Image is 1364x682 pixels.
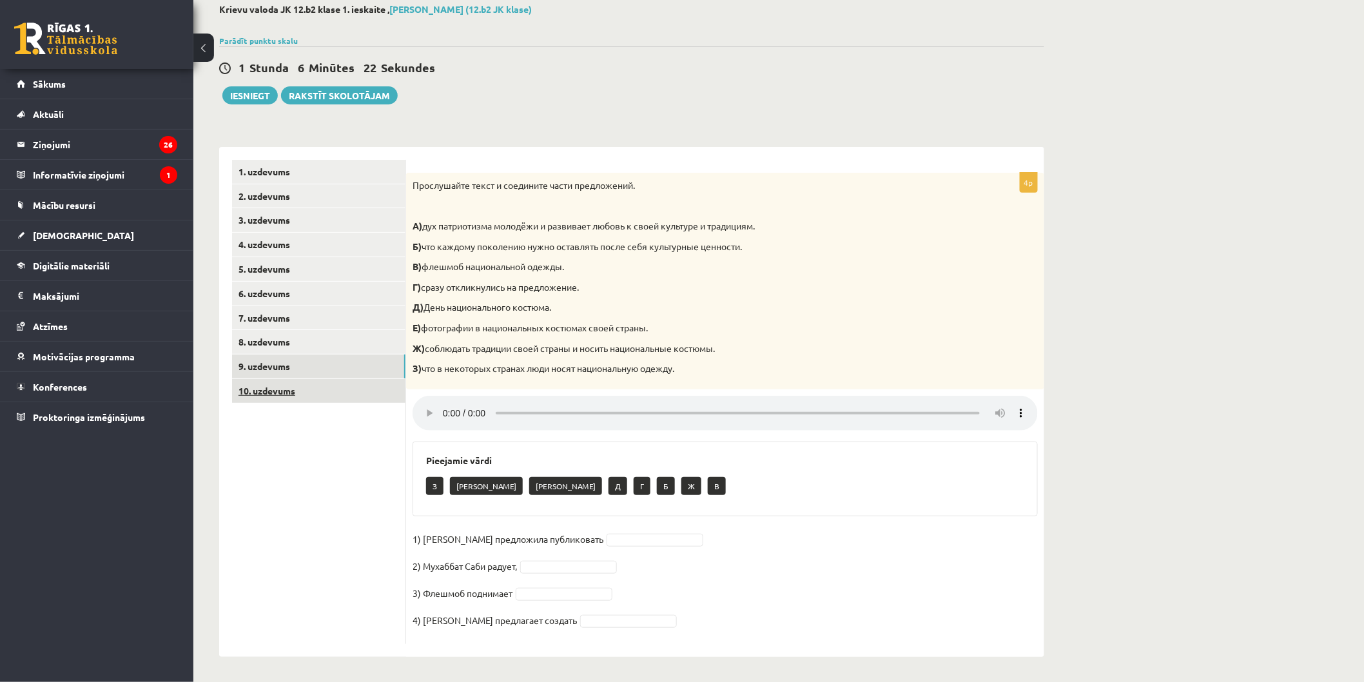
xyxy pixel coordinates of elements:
p: Ж [681,477,701,495]
p: фотографии в национальных костюмах своей страны. [413,322,973,335]
h3: Pieejamie vārdi [426,455,1024,466]
strong: З) [413,362,422,374]
a: [PERSON_NAME] (12.b2 JK klase) [389,3,532,15]
i: 1 [160,166,177,184]
p: 2) Мухаббат Саби радует, [413,556,517,576]
span: Sākums [33,78,66,90]
span: 22 [364,60,376,75]
p: Г [634,477,650,495]
span: Proktoringa izmēģinājums [33,411,145,423]
a: Sākums [17,69,177,99]
p: соблюдать традиции своей страны и носить национальные костюмы. [413,342,973,355]
strong: Б) [413,240,422,252]
a: Atzīmes [17,311,177,341]
p: что каждому поколению нужно оставлять после себя культурные ценности. [413,240,973,253]
span: Motivācijas programma [33,351,135,362]
p: [PERSON_NAME] [529,477,602,495]
a: 1. uzdevums [232,160,405,184]
p: День национального костюма. [413,301,973,314]
legend: Informatīvie ziņojumi [33,160,177,190]
p: флешмоб национальной одежды. [413,260,973,273]
strong: Е) [413,322,421,333]
p: [PERSON_NAME] [450,477,523,495]
a: Konferences [17,372,177,402]
span: Atzīmes [33,320,68,332]
a: 2. uzdevums [232,184,405,208]
a: 7. uzdevums [232,306,405,330]
strong: Д) [413,301,424,313]
a: 5. uzdevums [232,257,405,281]
span: Sekundes [381,60,435,75]
p: 4p [1020,172,1038,193]
a: Digitālie materiāli [17,251,177,280]
p: что в некоторых странах люди носят национальную одежду. [413,362,973,375]
a: Parādīt punktu skalu [219,35,298,46]
p: 4) [PERSON_NAME] предлагает создать [413,610,577,630]
a: [DEMOGRAPHIC_DATA] [17,220,177,250]
span: Minūtes [309,60,355,75]
a: Maksājumi [17,281,177,311]
span: Konferences [33,381,87,393]
a: 4. uzdevums [232,233,405,257]
strong: Г) [413,281,421,293]
a: 9. uzdevums [232,355,405,378]
span: Digitālie materiāli [33,260,110,271]
p: дух патриотизма молодёжи и развивает любовь к своей культуре и традициям. [413,220,973,233]
a: 8. uzdevums [232,330,405,354]
i: 26 [159,136,177,153]
strong: Ж) [413,342,425,354]
legend: Ziņojumi [33,130,177,159]
p: Д [609,477,627,495]
span: Mācību resursi [33,199,95,211]
p: Прослушайте текст и соедините части предложений. [413,179,973,192]
h2: Krievu valoda JK 12.b2 klase 1. ieskaite , [219,4,1044,15]
span: Stunda [249,60,289,75]
a: Rakstīt skolotājam [281,86,398,104]
a: 6. uzdevums [232,282,405,306]
p: сразу откликнулись на предложение. [413,281,973,294]
a: 10. uzdevums [232,379,405,403]
button: Iesniegt [222,86,278,104]
a: Proktoringa izmēģinājums [17,402,177,432]
p: З [426,477,443,495]
p: 3) Флешмоб поднимает [413,583,512,603]
span: Aktuāli [33,108,64,120]
span: [DEMOGRAPHIC_DATA] [33,229,134,241]
a: Mācību resursi [17,190,177,220]
strong: В) [413,260,422,272]
a: Ziņojumi26 [17,130,177,159]
p: В [708,477,726,495]
a: Rīgas 1. Tālmācības vidusskola [14,23,117,55]
strong: А) [413,220,422,231]
a: Informatīvie ziņojumi1 [17,160,177,190]
span: 1 [239,60,245,75]
a: Motivācijas programma [17,342,177,371]
legend: Maksājumi [33,281,177,311]
span: 6 [298,60,304,75]
p: Б [657,477,675,495]
a: Aktuāli [17,99,177,129]
a: 3. uzdevums [232,208,405,232]
p: 1) [PERSON_NAME] предложила публиковать [413,529,603,549]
